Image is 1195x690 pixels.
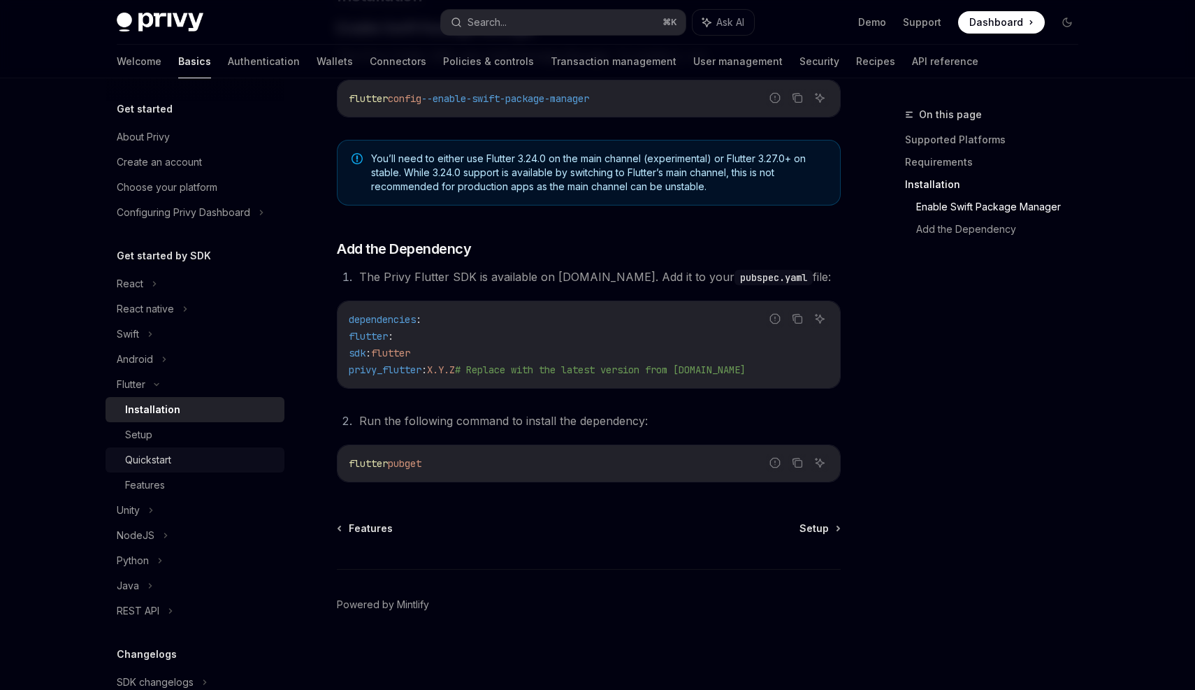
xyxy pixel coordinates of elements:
img: dark logo [117,13,203,32]
div: Create an account [117,154,202,171]
div: Choose your platform [117,179,217,196]
button: Copy the contents from the code block [788,310,806,328]
span: pub [388,457,405,470]
h5: Get started [117,101,173,117]
h5: Changelogs [117,646,177,663]
div: Android [117,351,153,368]
a: Connectors [370,45,426,78]
a: Choose your platform [106,175,284,200]
a: Requirements [905,151,1089,173]
button: Search...⌘K [441,10,686,35]
a: Features [106,473,284,498]
span: privy_flutter [349,364,421,376]
span: dependencies [349,313,416,326]
div: About Privy [117,129,170,145]
button: Ask AI [811,89,829,107]
button: Report incorrect code [766,310,784,328]
li: Run the following command to install the dependency: [355,411,841,431]
span: Ask AI [716,15,744,29]
span: Dashboard [969,15,1023,29]
a: Recipes [856,45,895,78]
div: React [117,275,143,292]
span: sdk [349,347,365,359]
a: Installation [905,173,1089,196]
span: ⌘ K [662,17,677,28]
div: Flutter [117,376,145,393]
button: Report incorrect code [766,454,784,472]
a: Dashboard [958,11,1045,34]
span: Add the Dependency [337,239,471,259]
div: Quickstart [125,452,171,468]
span: : [388,330,393,343]
a: Installation [106,397,284,422]
a: Features [338,522,393,536]
span: : [365,347,371,359]
span: flutter [349,330,388,343]
div: React native [117,301,174,317]
a: Welcome [117,45,161,78]
button: Toggle dark mode [1056,11,1078,34]
a: Create an account [106,150,284,175]
div: Setup [125,426,152,443]
span: flutter [349,92,388,105]
span: Setup [799,522,829,536]
button: Copy the contents from the code block [788,89,806,107]
div: Features [125,477,165,494]
a: Supported Platforms [905,129,1089,151]
span: : [416,313,421,326]
a: Support [903,15,941,29]
span: On this page [919,106,982,123]
div: REST API [117,603,159,619]
span: flutter [349,457,388,470]
a: Quickstart [106,447,284,473]
a: About Privy [106,124,284,150]
div: Python [117,552,149,569]
div: NodeJS [117,527,154,544]
a: Powered by Mintlify [337,598,429,612]
span: You’ll need to either use Flutter 3.24.0 on the main channel (experimental) or Flutter 3.27.0+ on... [371,152,826,194]
a: Demo [858,15,886,29]
div: Installation [125,401,180,418]
a: Wallets [317,45,353,78]
a: Enable Swift Package Manager [916,196,1089,218]
a: Basics [178,45,211,78]
button: Ask AI [693,10,754,35]
a: User management [693,45,783,78]
a: Authentication [228,45,300,78]
div: Search... [468,14,507,31]
a: Add the Dependency [916,218,1089,240]
div: Unity [117,502,140,519]
div: Swift [117,326,139,343]
a: Security [799,45,839,78]
a: Setup [106,422,284,447]
span: config [388,92,421,105]
a: Transaction management [551,45,676,78]
span: : [421,364,427,376]
span: --enable-swift-package-manager [421,92,589,105]
button: Copy the contents from the code block [788,454,806,472]
button: Report incorrect code [766,89,784,107]
a: API reference [912,45,978,78]
code: pubspec.yaml [734,270,813,285]
button: Ask AI [811,310,829,328]
a: Setup [799,522,839,536]
h5: Get started by SDK [117,247,211,264]
span: X.Y.Z [427,364,455,376]
span: Features [349,522,393,536]
svg: Note [352,153,363,164]
a: Policies & controls [443,45,534,78]
button: Ask AI [811,454,829,472]
li: The Privy Flutter SDK is available on [DOMAIN_NAME]. Add it to your file: [355,267,841,287]
span: # Replace with the latest version from [DOMAIN_NAME] [455,364,746,376]
div: Configuring Privy Dashboard [117,204,250,221]
div: Java [117,577,139,594]
span: get [405,457,421,470]
span: flutter [371,347,410,359]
